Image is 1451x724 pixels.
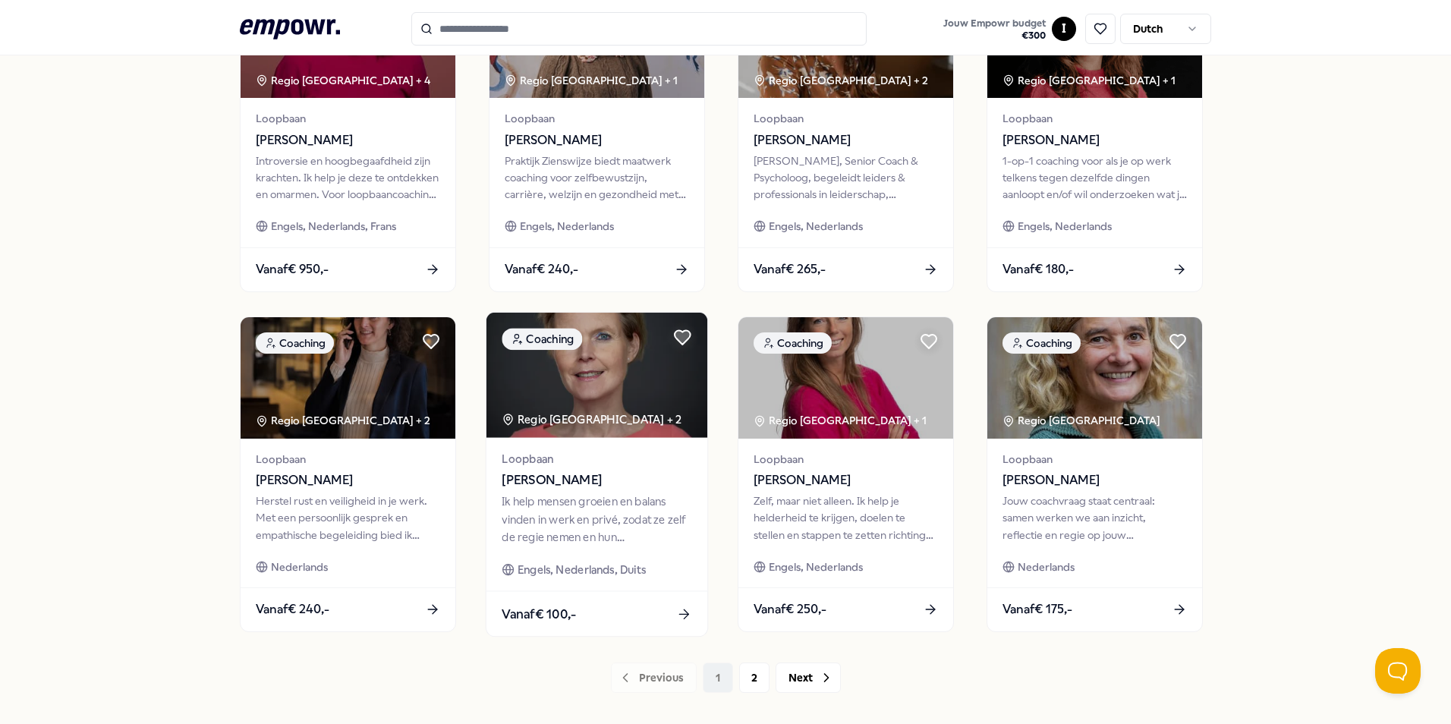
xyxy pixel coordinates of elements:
a: package imageCoachingRegio [GEOGRAPHIC_DATA] + 1Loopbaan[PERSON_NAME]Zelf, maar niet alleen. Ik h... [738,316,954,632]
div: Zelf, maar niet alleen. Ik help je helderheid te krijgen, doelen te stellen en stappen te zetten ... [754,493,938,543]
div: Coaching [256,332,334,354]
span: Vanaf € 240,- [505,260,578,279]
div: Regio [GEOGRAPHIC_DATA] + 2 [256,412,430,429]
span: Nederlands [1018,559,1075,575]
span: Engels, Nederlands [769,218,863,235]
span: Loopbaan [1002,451,1187,467]
span: Engels, Nederlands [520,218,614,235]
div: Jouw coachvraag staat centraal: samen werken we aan inzicht, reflectie en regie op jouw ontwikkel... [1002,493,1187,543]
span: Nederlands [271,559,328,575]
img: package image [241,317,455,439]
div: Regio [GEOGRAPHIC_DATA] + 4 [256,72,430,89]
img: package image [987,317,1202,439]
span: Engels, Nederlands, Duits [518,561,646,578]
img: package image [738,317,953,439]
a: package imageCoachingRegio [GEOGRAPHIC_DATA] + 2Loopbaan[PERSON_NAME]Herstel rust en veiligheid i... [240,316,456,632]
a: Jouw Empowr budget€300 [937,13,1052,45]
img: package image [486,313,707,438]
span: Engels, Nederlands, Frans [271,218,396,235]
div: Praktijk Zienswijze biedt maatwerk coaching voor zelfbewustzijn, carrière, welzijn en gezondheid ... [505,153,689,203]
span: [PERSON_NAME] [1002,131,1187,150]
span: Loopbaan [505,110,689,127]
span: [PERSON_NAME] [256,471,440,490]
span: Vanaf € 100,- [502,603,576,623]
span: Vanaf € 250,- [754,600,826,619]
span: Jouw Empowr budget [943,17,1046,30]
div: Ik help mensen groeien en balans vinden in werk en privé, zodat ze zelf de regie nemen en hun bel... [502,493,691,546]
span: Loopbaan [256,451,440,467]
span: Vanaf € 180,- [1002,260,1074,279]
div: Regio [GEOGRAPHIC_DATA] + 1 [1002,72,1176,89]
div: Herstel rust en veiligheid in je werk. Met een persoonlijk gesprek en empathische begeleiding bie... [256,493,440,543]
div: Regio [GEOGRAPHIC_DATA] + 2 [502,411,681,428]
a: package imageCoachingRegio [GEOGRAPHIC_DATA] + 2Loopbaan[PERSON_NAME]Ik help mensen groeien en ba... [486,311,709,637]
a: package imageCoachingRegio [GEOGRAPHIC_DATA] Loopbaan[PERSON_NAME]Jouw coachvraag staat centraal:... [987,316,1203,632]
span: Vanaf € 240,- [256,600,329,619]
div: 1-op-1 coaching voor als je op werk telkens tegen dezelfde dingen aanloopt en/of wil onderzoeken ... [1002,153,1187,203]
span: € 300 [943,30,1046,42]
div: Coaching [1002,332,1081,354]
button: 2 [739,663,770,693]
div: Coaching [754,332,832,354]
div: [PERSON_NAME], Senior Coach & Psycholoog, begeleidt leiders & professionals in leiderschap, loopb... [754,153,938,203]
div: Coaching [502,328,582,350]
span: Loopbaan [1002,110,1187,127]
span: Loopbaan [754,110,938,127]
button: I [1052,17,1076,41]
span: Vanaf € 950,- [256,260,329,279]
span: Loopbaan [754,451,938,467]
span: Engels, Nederlands [769,559,863,575]
div: Regio [GEOGRAPHIC_DATA] + 1 [505,72,678,89]
div: Regio [GEOGRAPHIC_DATA] + 1 [754,412,927,429]
div: Regio [GEOGRAPHIC_DATA] [1002,412,1163,429]
iframe: Help Scout Beacon - Open [1375,648,1421,694]
span: [PERSON_NAME] [754,131,938,150]
span: Vanaf € 265,- [754,260,826,279]
span: Loopbaan [502,450,691,467]
div: Regio [GEOGRAPHIC_DATA] + 2 [754,72,928,89]
span: [PERSON_NAME] [754,471,938,490]
span: Vanaf € 175,- [1002,600,1072,619]
span: Engels, Nederlands [1018,218,1112,235]
span: [PERSON_NAME] [1002,471,1187,490]
span: [PERSON_NAME] [505,131,689,150]
span: Loopbaan [256,110,440,127]
span: [PERSON_NAME] [502,471,691,490]
div: Introversie en hoogbegaafdheid zijn krachten. Ik help je deze te ontdekken en omarmen. Voor loopb... [256,153,440,203]
button: Next [776,663,841,693]
button: Jouw Empowr budget€300 [940,14,1049,45]
input: Search for products, categories or subcategories [411,12,867,46]
span: [PERSON_NAME] [256,131,440,150]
